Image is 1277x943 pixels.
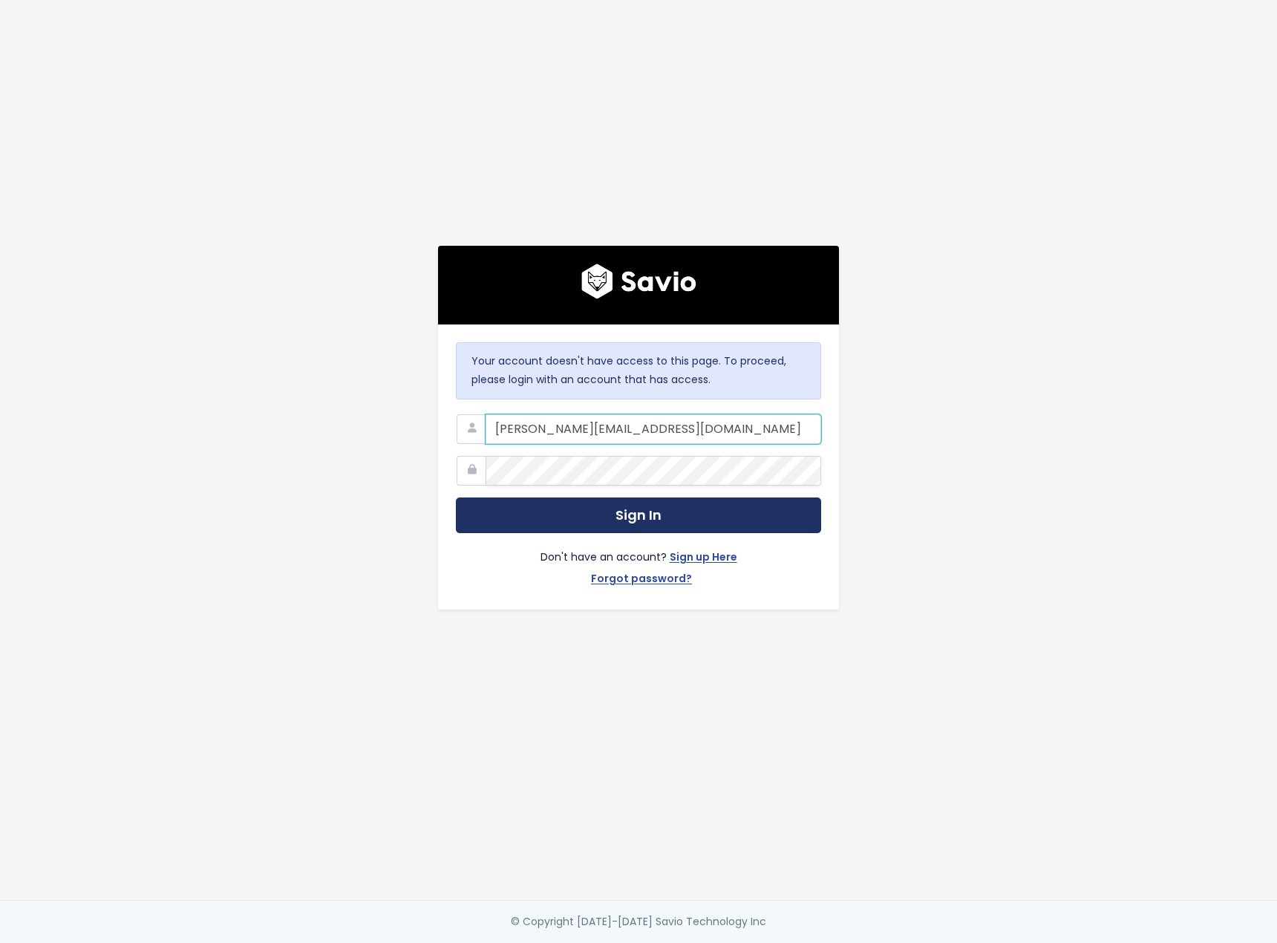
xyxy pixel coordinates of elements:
[581,264,696,299] img: logo600x187.a314fd40982d.png
[471,352,806,389] p: Your account doesn't have access to this page. To proceed, please login with an account that has ...
[486,414,821,444] input: Your Work Email Address
[670,548,737,570] a: Sign up Here
[456,533,821,591] div: Don't have an account?
[511,913,766,931] div: © Copyright [DATE]-[DATE] Savio Technology Inc
[456,497,821,534] button: Sign In
[591,570,692,591] a: Forgot password?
